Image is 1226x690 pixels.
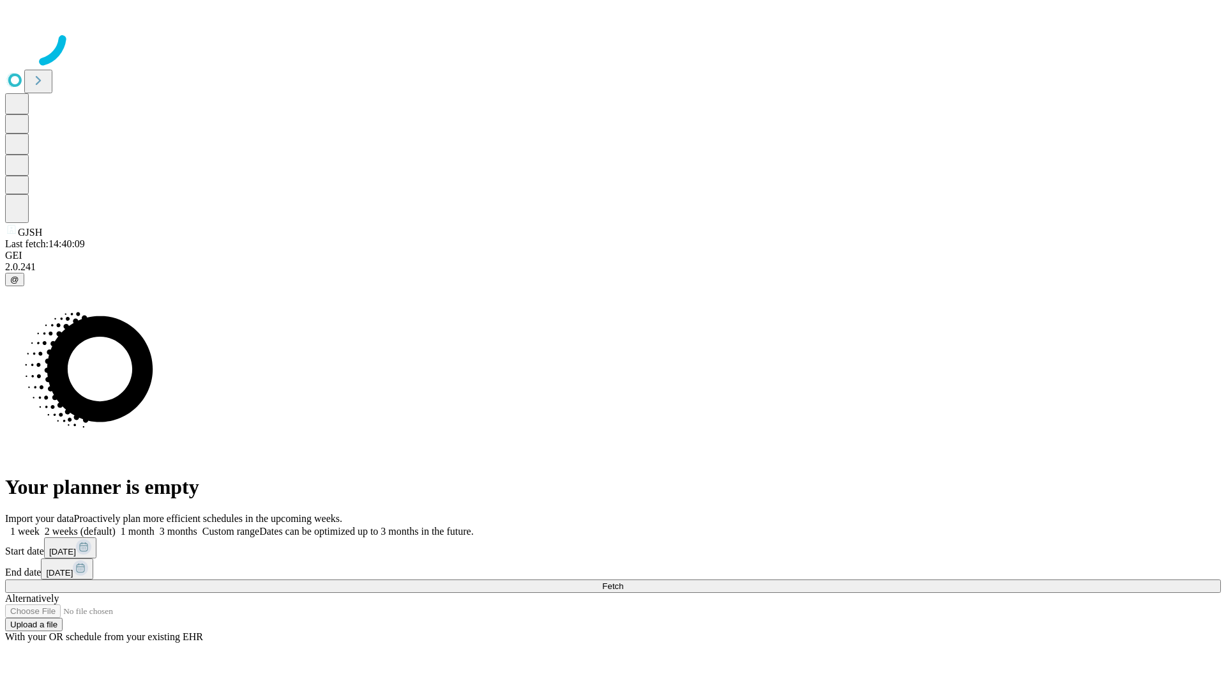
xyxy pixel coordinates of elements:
[49,547,76,556] span: [DATE]
[5,513,74,524] span: Import your data
[5,238,85,249] span: Last fetch: 14:40:09
[74,513,342,524] span: Proactively plan more efficient schedules in the upcoming weeks.
[5,475,1221,499] h1: Your planner is empty
[259,526,473,537] span: Dates can be optimized up to 3 months in the future.
[602,581,623,591] span: Fetch
[5,631,203,642] span: With your OR schedule from your existing EHR
[45,526,116,537] span: 2 weeks (default)
[5,593,59,604] span: Alternatively
[202,526,259,537] span: Custom range
[5,558,1221,579] div: End date
[10,275,19,284] span: @
[46,568,73,578] span: [DATE]
[44,537,96,558] button: [DATE]
[41,558,93,579] button: [DATE]
[121,526,155,537] span: 1 month
[5,537,1221,558] div: Start date
[10,526,40,537] span: 1 week
[18,227,42,238] span: GJSH
[5,261,1221,273] div: 2.0.241
[160,526,197,537] span: 3 months
[5,579,1221,593] button: Fetch
[5,618,63,631] button: Upload a file
[5,273,24,286] button: @
[5,250,1221,261] div: GEI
